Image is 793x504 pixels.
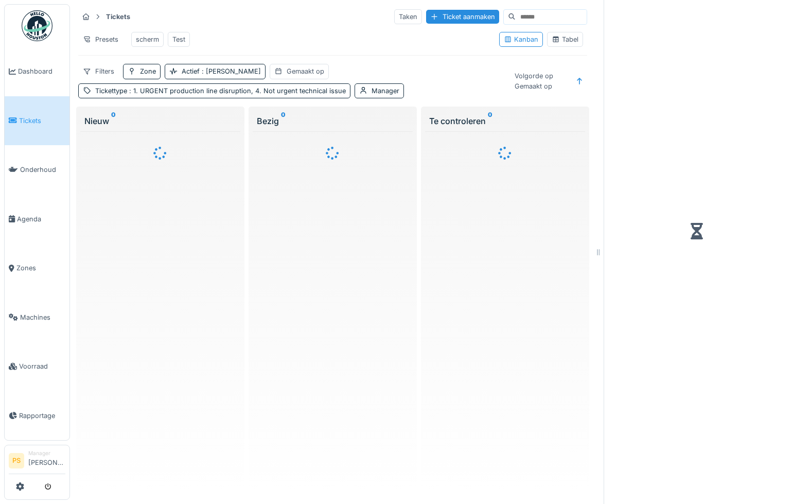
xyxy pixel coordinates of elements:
span: : 1. URGENT production line disruption, 4. Not urgent technical issue [127,87,346,95]
a: Zones [5,244,69,293]
div: Ticket aanmaken [426,10,499,24]
div: Bezig [257,115,409,127]
a: Tickets [5,96,69,146]
span: : [PERSON_NAME] [200,67,261,75]
a: Rapportage [5,391,69,441]
div: Filters [78,64,119,79]
sup: 0 [281,115,286,127]
a: Agenda [5,195,69,244]
div: Nieuw [84,115,236,127]
span: Dashboard [18,66,65,76]
a: Dashboard [5,47,69,96]
div: Kanban [504,34,538,44]
span: Rapportage [19,411,65,421]
sup: 0 [111,115,116,127]
div: Te controleren [429,115,581,127]
span: Voorraad [19,361,65,371]
li: [PERSON_NAME] [28,449,65,472]
img: Badge_color-CXgf-gQk.svg [22,10,52,41]
div: Presets [78,32,123,47]
span: Agenda [17,214,65,224]
div: Manager [28,449,65,457]
a: PS Manager[PERSON_NAME] [9,449,65,474]
a: Onderhoud [5,145,69,195]
div: scherm [136,34,159,44]
a: Voorraad [5,342,69,391]
div: Manager [372,86,399,96]
span: Zones [16,263,65,273]
div: Test [172,34,185,44]
sup: 0 [488,115,492,127]
div: Tickettype [95,86,346,96]
span: Machines [20,312,65,322]
div: Actief [182,66,261,76]
span: Onderhoud [20,165,65,175]
span: Tickets [19,116,65,126]
div: Taken [394,9,422,24]
div: Gemaakt op [287,66,324,76]
strong: Tickets [102,12,134,22]
li: PS [9,453,24,468]
div: Tabel [552,34,578,44]
a: Machines [5,293,69,342]
div: Zone [140,66,156,76]
div: Volgorde op Gemaakt op [510,68,570,93]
